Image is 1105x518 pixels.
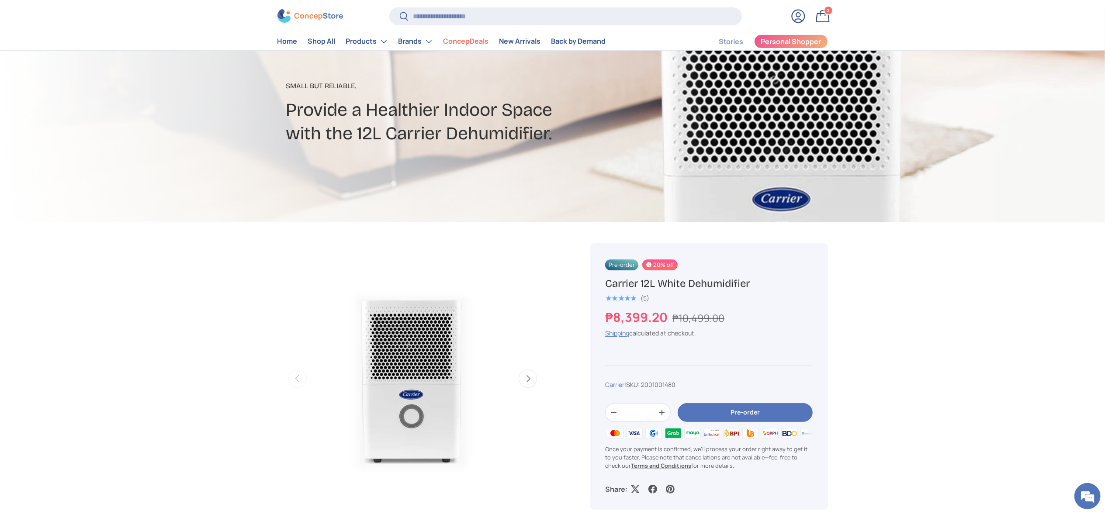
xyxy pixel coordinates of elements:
[605,294,636,302] div: 5.0 out of 5.0 stars
[286,98,622,145] h2: Provide a Healthier Indoor Space with the 12L Carrier Dehumidifier.
[499,33,541,50] a: New Arrivals
[702,426,721,439] img: billease
[722,426,741,439] img: bpi
[641,295,649,301] div: (5)
[605,380,624,389] a: Carrier
[605,426,624,439] img: master
[625,426,644,439] img: visa
[760,426,779,439] img: qrph
[683,426,702,439] img: maya
[308,33,336,50] a: Shop All
[780,426,799,439] img: bdo
[761,38,821,45] span: Personal Shopper
[605,484,627,494] p: Share:
[4,238,166,269] textarea: Type your message and hit 'Enter'
[605,293,649,302] a: 5.0 out of 5.0 stars (5)
[277,10,343,23] img: ConcepStore
[605,308,670,326] strong: ₱8,399.20
[754,35,828,48] a: Personal Shopper
[624,380,675,389] span: |
[605,259,638,270] span: Pre-order
[644,426,663,439] img: gcash
[631,462,691,470] a: Terms and Conditions
[672,311,724,325] s: ₱10,499.00
[143,4,164,25] div: Minimize live chat window
[277,33,298,50] a: Home
[698,33,828,50] nav: Secondary
[605,277,812,290] h1: Carrier 12L White Dehumidifier
[605,294,636,303] span: ★★★★★
[45,49,147,60] div: Chat with us now
[341,33,393,50] summary: Products
[827,7,830,14] span: 2
[551,33,606,50] a: Back by Demand
[626,380,640,389] span: SKU:
[277,33,606,50] nav: Primary
[741,426,760,439] img: ubp
[605,329,629,337] a: Shipping
[286,81,622,91] p: Small But Reliable.
[719,33,744,50] a: Stories
[663,426,682,439] img: grabpay
[393,33,438,50] summary: Brands
[678,403,812,422] button: Pre-order
[605,328,812,338] div: calculated at checkout.
[51,110,121,198] span: We're online!
[443,33,489,50] a: ConcepDeals
[641,380,675,389] span: 2001001480
[642,259,678,270] span: 20% off
[799,426,818,439] img: metrobank
[605,445,812,470] p: Once your payment is confirmed, we'll process your order right away to get it to you faster. Plea...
